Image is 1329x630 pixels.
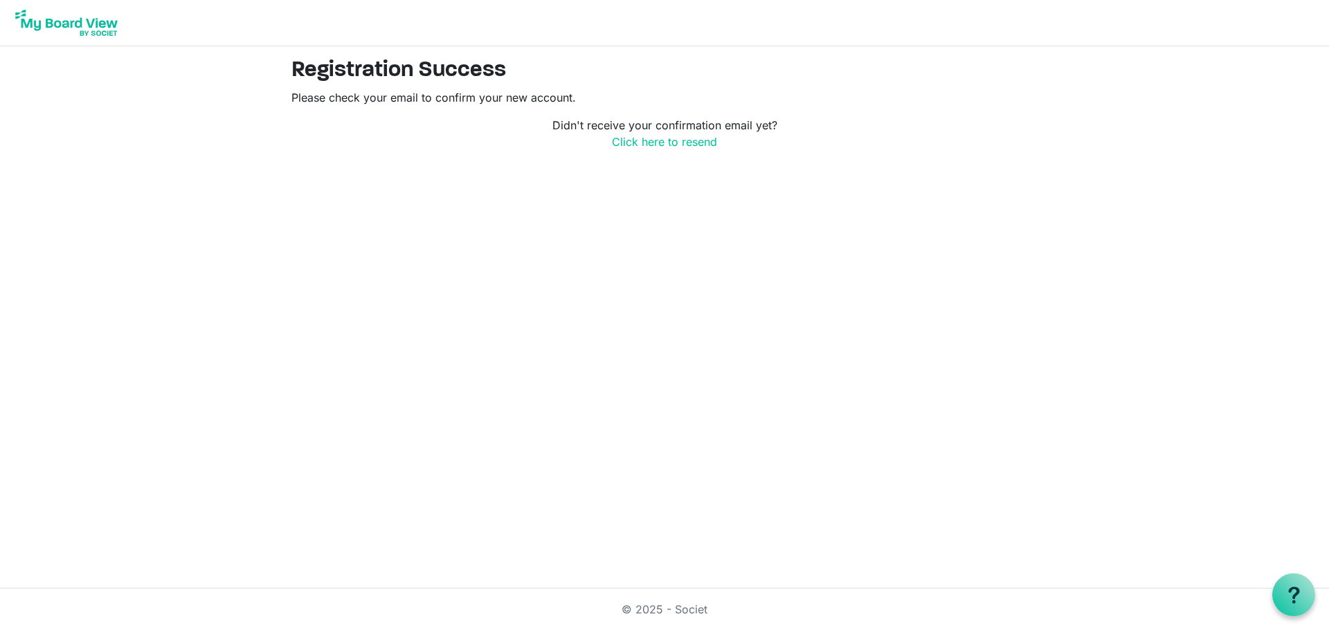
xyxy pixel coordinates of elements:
p: Didn't receive your confirmation email yet? [291,117,1038,150]
a: Click here to resend [612,135,717,149]
img: My Board View Logo [11,6,122,40]
h2: Registration Success [291,57,1038,84]
p: Please check your email to confirm your new account. [291,89,1038,106]
a: © 2025 - Societ [622,602,707,616]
